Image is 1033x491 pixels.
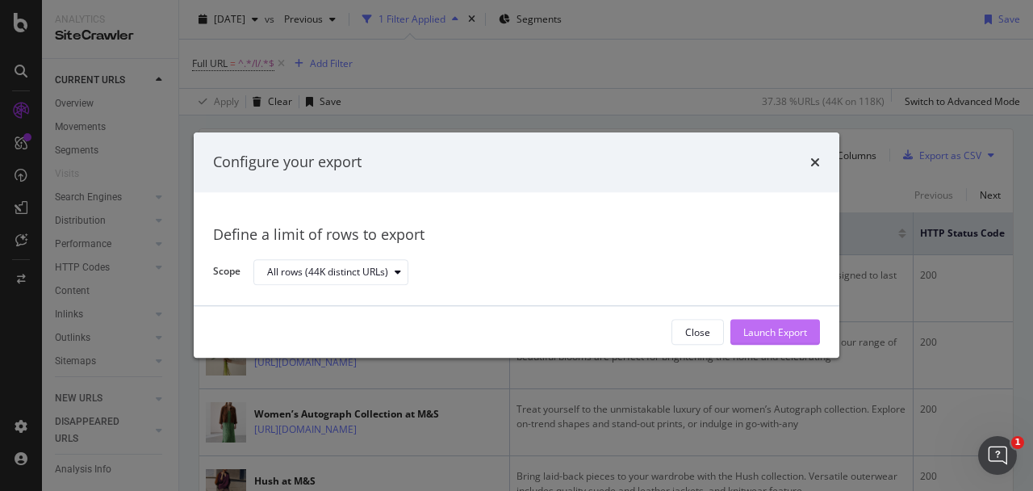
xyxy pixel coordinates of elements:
[213,265,240,283] label: Scope
[810,152,820,173] div: times
[213,152,362,173] div: Configure your export
[743,325,807,339] div: Launch Export
[1011,436,1024,449] span: 1
[730,320,820,346] button: Launch Export
[671,320,724,346] button: Close
[194,132,839,358] div: modal
[978,436,1017,475] iframe: Intercom live chat
[685,325,710,339] div: Close
[253,259,408,285] button: All rows (44K distinct URLs)
[213,225,820,245] div: Define a limit of rows to export
[267,267,388,277] div: All rows (44K distinct URLs)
